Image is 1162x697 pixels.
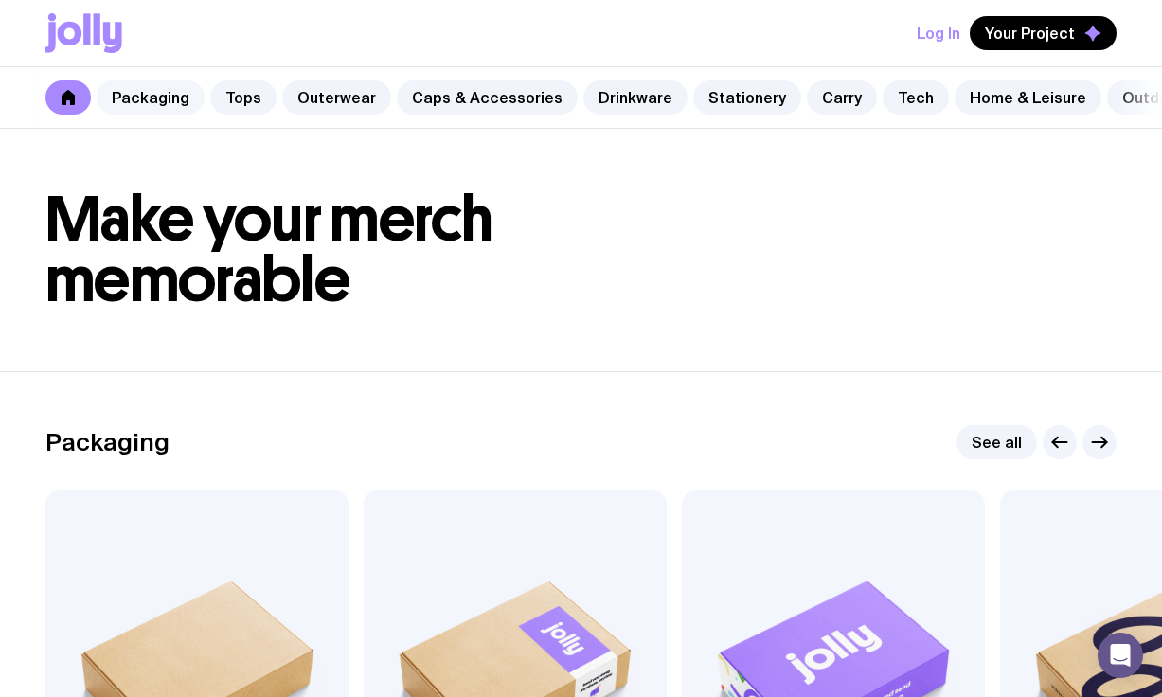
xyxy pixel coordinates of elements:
[210,80,277,115] a: Tops
[985,24,1075,43] span: Your Project
[917,16,960,50] button: Log In
[397,80,578,115] a: Caps & Accessories
[883,80,949,115] a: Tech
[970,16,1117,50] button: Your Project
[956,425,1037,459] a: See all
[97,80,205,115] a: Packaging
[45,182,493,317] span: Make your merch memorable
[282,80,391,115] a: Outerwear
[1098,633,1143,678] div: Open Intercom Messenger
[693,80,801,115] a: Stationery
[807,80,877,115] a: Carry
[955,80,1101,115] a: Home & Leisure
[583,80,688,115] a: Drinkware
[45,428,170,456] h2: Packaging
